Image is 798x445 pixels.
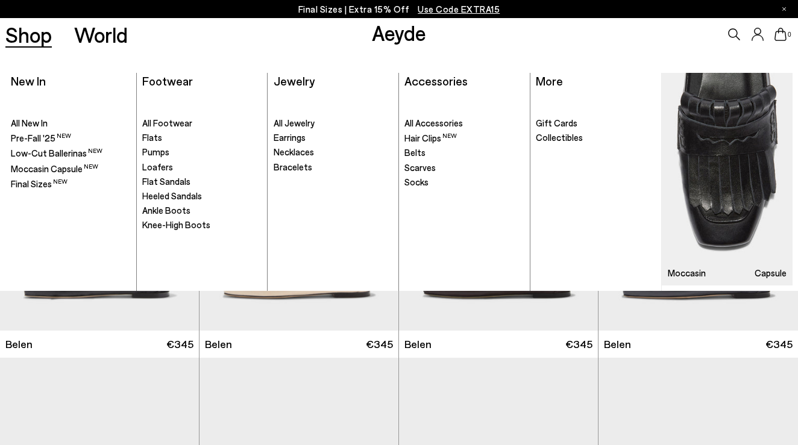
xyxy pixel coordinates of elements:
[536,117,656,129] a: Gift Cards
[142,73,193,88] a: Footwear
[199,331,398,358] a: Belen €345
[11,132,130,145] a: Pre-Fall '25
[404,176,429,187] span: Socks
[11,132,71,143] span: Pre-Fall '25
[142,117,192,128] span: All Footwear
[274,73,315,88] a: Jewelry
[404,176,524,188] a: Socks
[142,146,169,157] span: Pumps
[298,2,500,17] p: Final Sizes | Extra 15% Off
[5,24,52,45] a: Shop
[366,337,393,352] span: €345
[11,147,130,160] a: Low-Cut Ballerinas
[755,269,787,278] h3: Capsule
[11,117,48,128] span: All New In
[11,178,130,190] a: Final Sizes
[404,132,457,143] span: Hair Clips
[774,28,787,41] a: 0
[765,337,793,352] span: €345
[11,73,46,88] a: New In
[142,190,202,201] span: Heeled Sandals
[205,337,232,352] span: Belen
[404,162,524,174] a: Scarves
[11,117,130,129] a: All New In
[604,337,631,352] span: Belen
[274,132,393,144] a: Earrings
[142,219,262,231] a: Knee-High Boots
[399,331,598,358] a: Belen €345
[404,132,524,145] a: Hair Clips
[274,161,393,173] a: Bracelets
[662,73,793,285] img: Mobile_e6eede4d-78b8-4bd1-ae2a-4197e375e133_900x.jpg
[536,132,583,143] span: Collectibles
[142,205,262,217] a: Ankle Boots
[11,148,102,158] span: Low-Cut Ballerinas
[404,117,524,129] a: All Accessories
[662,73,793,285] a: Moccasin Capsule
[142,176,262,188] a: Flat Sandals
[142,132,262,144] a: Flats
[404,73,468,88] a: Accessories
[11,178,68,189] span: Final Sizes
[74,24,128,45] a: World
[274,132,306,143] span: Earrings
[274,146,393,158] a: Necklaces
[274,161,312,172] span: Bracelets
[274,146,314,157] span: Necklaces
[11,163,130,175] a: Moccasin Capsule
[598,331,798,358] a: Belen €345
[142,176,190,187] span: Flat Sandals
[404,162,436,173] span: Scarves
[142,132,162,143] span: Flats
[404,147,426,158] span: Belts
[142,117,262,129] a: All Footwear
[404,117,463,128] span: All Accessories
[565,337,592,352] span: €345
[5,337,33,352] span: Belen
[404,147,524,159] a: Belts
[536,132,656,144] a: Collectibles
[274,117,315,128] span: All Jewelry
[142,219,210,230] span: Knee-High Boots
[166,337,193,352] span: €345
[142,205,190,216] span: Ankle Boots
[536,73,563,88] a: More
[11,163,98,174] span: Moccasin Capsule
[142,161,262,173] a: Loafers
[418,4,500,14] span: Navigate to /collections/ss25-final-sizes
[787,31,793,38] span: 0
[142,146,262,158] a: Pumps
[274,117,393,129] a: All Jewelry
[536,117,577,128] span: Gift Cards
[142,190,262,202] a: Heeled Sandals
[668,269,706,278] h3: Moccasin
[372,20,426,45] a: Aeyde
[404,337,432,352] span: Belen
[142,161,173,172] span: Loafers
